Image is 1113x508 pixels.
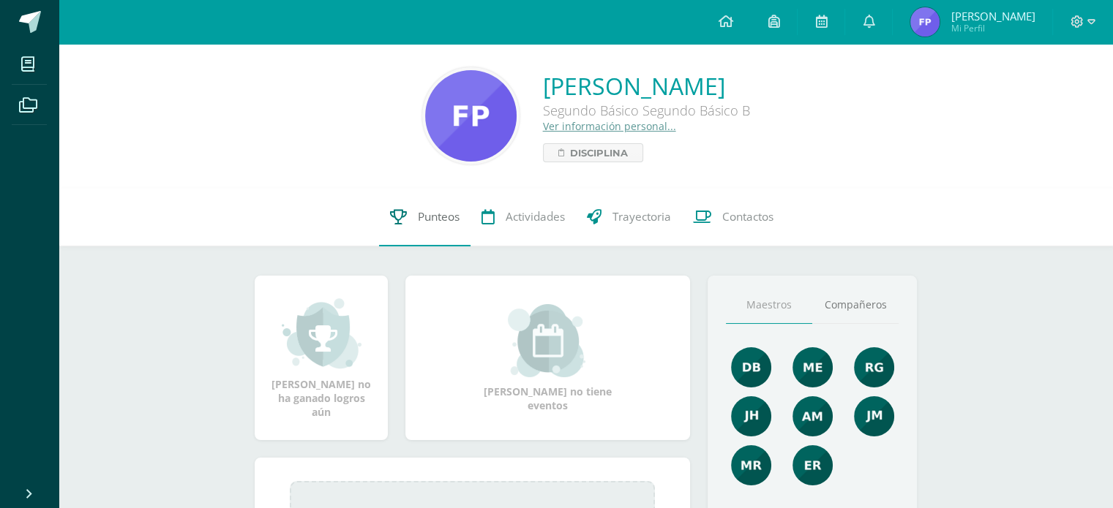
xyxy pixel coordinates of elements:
[812,287,899,324] a: Compañeros
[726,287,812,324] a: Maestros
[269,297,373,419] div: [PERSON_NAME] no ha ganado logros aún
[543,143,643,162] a: Disciplina
[731,445,771,485] img: de7dd2f323d4d3ceecd6bfa9930379e0.png
[543,119,676,133] a: Ver información personal...
[425,70,517,162] img: 483c401e4c2c573ce4956a9ca91ea47b.png
[910,7,940,37] img: 443b81e684e3d26d9113ed309aa31e06.png
[543,102,750,119] div: Segundo Básico Segundo Básico B
[612,209,671,224] span: Trayectoria
[951,22,1035,34] span: Mi Perfil
[282,297,361,370] img: achievement_small.png
[379,188,471,246] a: Punteos
[508,304,588,377] img: event_small.png
[854,347,894,387] img: c8ce501b50aba4663d5e9c1ec6345694.png
[543,70,750,102] a: [PERSON_NAME]
[792,445,833,485] img: 6ee8f939e44d4507d8a11da0a8fde545.png
[418,209,460,224] span: Punteos
[722,209,773,224] span: Contactos
[506,209,565,224] span: Actividades
[576,188,682,246] a: Trayectoria
[471,188,576,246] a: Actividades
[570,144,628,162] span: Disciplina
[475,304,621,412] div: [PERSON_NAME] no tiene eventos
[854,396,894,436] img: d63573055912b670afbd603c8ed2a4ef.png
[731,347,771,387] img: 92e8b7530cfa383477e969a429d96048.png
[951,9,1035,23] span: [PERSON_NAME]
[792,347,833,387] img: 65453557fab290cae8854fbf14c7a1d7.png
[731,396,771,436] img: 3dbe72ed89aa2680497b9915784f2ba9.png
[682,188,784,246] a: Contactos
[792,396,833,436] img: b7c5ef9c2366ee6e8e33a2b1ce8f818e.png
